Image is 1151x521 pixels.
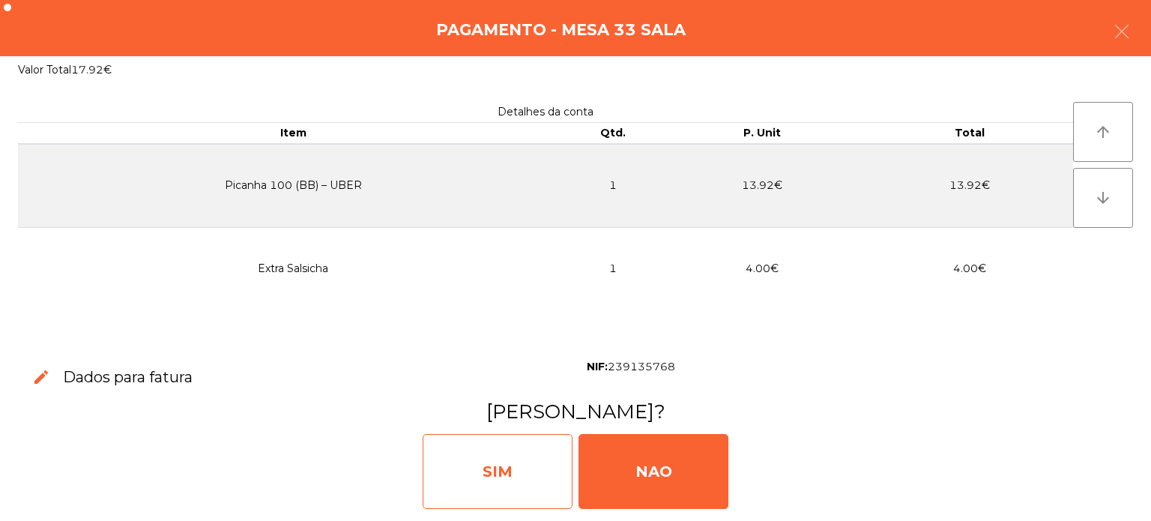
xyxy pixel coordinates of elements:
[423,434,573,509] div: SIM
[63,367,193,388] h3: Dados para fatura
[659,123,866,144] th: P. Unit
[1094,189,1112,207] i: arrow_downward
[659,144,866,228] td: 13.92€
[32,368,50,386] span: edit
[568,227,659,310] td: 1
[865,144,1073,228] td: 13.92€
[587,360,608,373] span: NIF:
[1094,123,1112,141] i: arrow_upward
[578,434,728,509] div: NAO
[865,227,1073,310] td: 4.00€
[18,144,568,228] td: Picanha 100 (BB) – UBER
[20,356,63,399] button: edit
[568,144,659,228] td: 1
[18,63,71,76] span: Valor Total
[1073,102,1133,162] button: arrow_upward
[659,227,866,310] td: 4.00€
[498,105,593,118] span: Detalhes da conta
[568,123,659,144] th: Qtd.
[17,398,1134,425] h3: [PERSON_NAME]?
[608,360,675,373] span: 239135768
[18,227,568,310] td: Extra Salsicha
[436,19,686,41] h4: Pagamento - Mesa 33 Sala
[1073,168,1133,228] button: arrow_downward
[865,123,1073,144] th: Total
[18,123,568,144] th: Item
[71,63,112,76] span: 17.92€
